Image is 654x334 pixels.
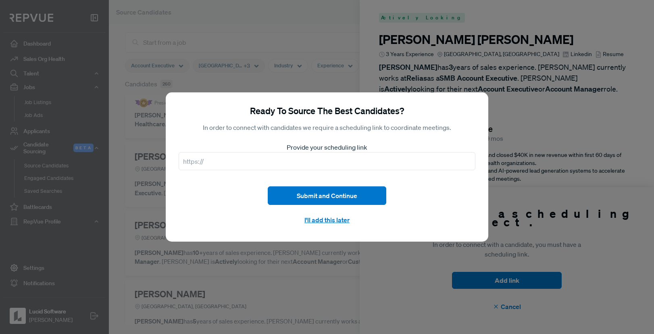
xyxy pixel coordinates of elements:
button: Submit and Continue [268,186,386,205]
h5: Ready To Source The Best Candidates? [250,105,404,116]
p: In order to connect with candidates we require a scheduling link to coordinate meetings. [203,123,451,133]
button: I'll add this later [268,211,386,229]
input: https:// [179,152,475,170]
p: Provide your scheduling link [179,142,475,152]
